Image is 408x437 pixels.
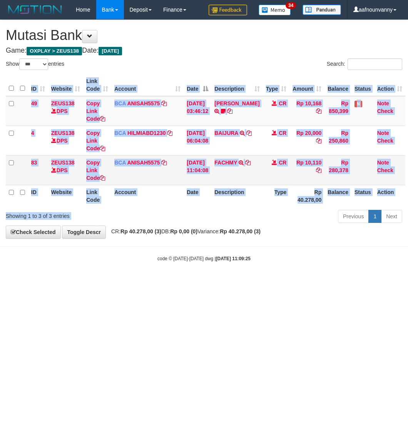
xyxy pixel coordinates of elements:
a: Next [381,210,402,223]
th: Status [351,74,374,96]
a: ANISAH5575 [127,100,160,106]
a: Note [377,160,389,166]
div: Showing 1 to 3 of 3 entries [6,209,164,220]
a: [PERSON_NAME] [214,100,259,106]
a: ZEUS138 [51,100,75,106]
th: Action: activate to sort column ascending [374,74,406,96]
a: Copy Rp 10,168 to clipboard [316,108,321,114]
span: BCA [114,130,126,136]
th: Description [211,185,263,207]
th: Website [48,185,83,207]
a: HILMIABD1230 [127,130,166,136]
th: Link Code [83,185,111,207]
td: Rp 10,110 [289,155,324,185]
a: Copy FACHMY to clipboard [245,160,251,166]
th: Link Code: activate to sort column ascending [83,74,111,96]
a: Toggle Descr [62,226,106,239]
th: Date: activate to sort column descending [184,74,211,96]
a: Note [377,130,389,136]
td: Rp 250,860 [324,126,351,155]
th: Balance [324,185,351,207]
th: Type [263,185,290,207]
th: Status [351,185,374,207]
span: BCA [114,160,126,166]
span: Has Note [354,101,362,107]
a: Check [377,167,393,173]
label: Show entries [6,58,64,70]
td: DPS [48,155,83,185]
span: BCA [114,100,126,106]
strong: Rp 0,00 (0) [170,228,197,234]
td: Rp 20,000 [289,126,324,155]
img: panduan.png [303,5,341,15]
a: Copy Link Code [86,100,105,122]
th: Account [111,185,184,207]
td: [DATE] 03:46:12 [184,96,211,126]
a: Copy Link Code [86,160,105,181]
a: Copy INA PAUJANAH to clipboard [227,108,232,114]
span: [DATE] [99,47,122,55]
th: ID: activate to sort column ascending [28,74,48,96]
label: Search: [327,58,402,70]
a: FACHMY [214,160,237,166]
span: 4 [31,130,34,136]
td: [DATE] 11:04:08 [184,155,211,185]
span: 34 [286,2,296,9]
th: Description: activate to sort column ascending [211,74,263,96]
a: Copy Rp 20,000 to clipboard [316,138,321,144]
a: Copy ANISAH5575 to clipboard [161,160,167,166]
span: CR [279,160,286,166]
span: CR: DB: Variance: [107,228,261,234]
th: Amount: activate to sort column ascending [289,74,324,96]
a: Previous [338,210,369,223]
td: Rp 280,378 [324,155,351,185]
span: OXPLAY > ZEUS138 [27,47,82,55]
th: Rp 40.278,00 [289,185,324,207]
th: Account: activate to sort column ascending [111,74,184,96]
td: DPS [48,96,83,126]
th: Type: activate to sort column ascending [263,74,290,96]
th: Balance [324,74,351,96]
th: Action [374,185,406,207]
a: ZEUS138 [51,130,75,136]
span: CR [279,100,286,106]
td: DPS [48,126,83,155]
th: Website: activate to sort column ascending [48,74,83,96]
td: Rp 10,168 [289,96,324,126]
a: Copy Rp 10,110 to clipboard [316,167,321,173]
strong: [DATE] 11:09:25 [216,256,251,261]
span: 49 [31,100,37,106]
a: Check [377,108,393,114]
a: ANISAH5575 [127,160,160,166]
th: ID [28,185,48,207]
img: Button%20Memo.svg [259,5,291,15]
th: Date [184,185,211,207]
span: 83 [31,160,37,166]
span: CR [279,130,286,136]
input: Search: [348,58,402,70]
a: Copy BAIJURA to clipboard [246,130,252,136]
a: Copy ANISAH5575 to clipboard [161,100,167,106]
img: Feedback.jpg [209,5,247,15]
a: Copy HILMIABD1230 to clipboard [167,130,172,136]
small: code © [DATE]-[DATE] dwg | [157,256,251,261]
a: Copy Link Code [86,130,105,151]
select: Showentries [19,58,48,70]
a: 1 [368,210,381,223]
td: [DATE] 06:04:08 [184,126,211,155]
a: ZEUS138 [51,160,75,166]
a: Check Selected [6,226,61,239]
a: Check [377,138,393,144]
h4: Game: Date: [6,47,402,55]
strong: Rp 40.278,00 (3) [120,228,161,234]
a: BAIJURA [214,130,238,136]
img: MOTION_logo.png [6,4,64,15]
td: Rp 850,399 [324,96,351,126]
h1: Mutasi Bank [6,28,402,43]
a: Note [377,100,389,106]
strong: Rp 40.278,00 (3) [220,228,261,234]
